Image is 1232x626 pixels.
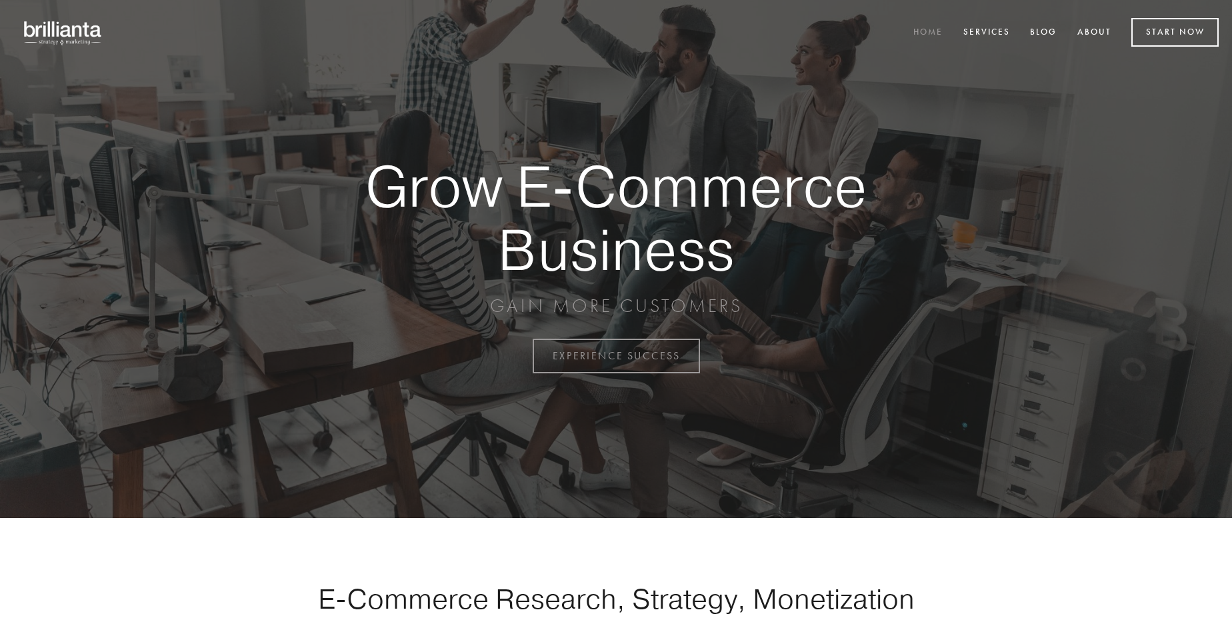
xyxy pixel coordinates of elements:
a: About [1069,22,1120,44]
a: Services [955,22,1019,44]
a: Blog [1021,22,1065,44]
a: Home [905,22,951,44]
strong: Grow E-Commerce Business [319,155,913,281]
a: Start Now [1131,18,1219,47]
a: EXPERIENCE SUCCESS [533,339,700,373]
img: brillianta - research, strategy, marketing [13,13,113,52]
h1: E-Commerce Research, Strategy, Monetization [276,582,956,615]
p: GAIN MORE CUSTOMERS [319,294,913,318]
